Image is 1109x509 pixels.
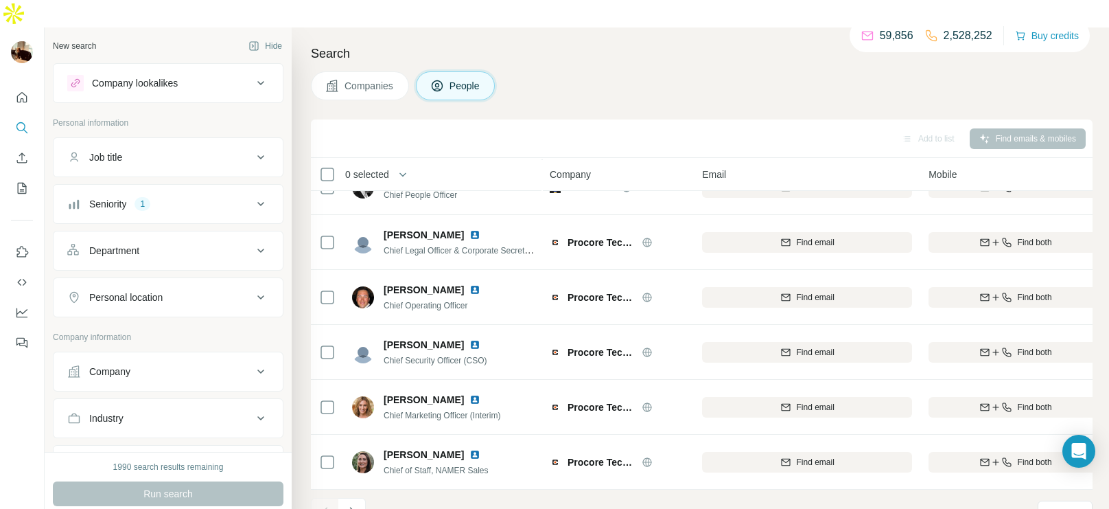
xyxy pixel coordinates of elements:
[11,270,33,295] button: Use Surfe API
[880,27,913,44] p: 59,856
[53,40,96,52] div: New search
[929,168,957,181] span: Mobile
[384,228,464,242] span: [PERSON_NAME]
[89,197,126,211] div: Seniority
[384,189,497,201] span: Chief People Officer
[384,466,489,475] span: Chief of Staff, NAMER Sales
[352,451,374,473] img: Avatar
[384,393,464,407] span: [PERSON_NAME]
[384,356,487,365] span: Chief Security Officer (CSO)
[929,342,1102,363] button: Find both
[54,281,283,314] button: Personal location
[54,67,283,100] button: Company lookalikes
[384,411,501,420] span: Chief Marketing Officer (Interim)
[929,452,1102,473] button: Find both
[11,85,33,110] button: Quick start
[1018,346,1052,359] span: Find both
[384,301,468,310] span: Chief Operating Officer
[11,300,33,325] button: Dashboard
[89,150,122,164] div: Job title
[384,338,464,352] span: [PERSON_NAME]
[702,397,912,418] button: Find email
[54,234,283,267] button: Department
[352,396,374,418] img: Avatar
[550,292,561,303] img: Logo of Procore Technologies
[135,198,150,210] div: 1
[450,79,481,93] span: People
[568,236,635,249] span: Procore Technologies
[702,232,912,253] button: Find email
[944,27,992,44] p: 2,528,252
[469,394,480,405] img: LinkedIn logo
[54,188,283,220] button: Seniority1
[311,44,1093,63] h4: Search
[352,286,374,308] img: Avatar
[11,41,33,63] img: Avatar
[797,291,834,304] span: Find email
[797,401,834,414] span: Find email
[702,342,912,363] button: Find email
[11,330,33,355] button: Feedback
[11,176,33,201] button: My lists
[11,146,33,170] button: Enrich CSV
[54,141,283,174] button: Job title
[89,365,130,378] div: Company
[797,456,834,468] span: Find email
[469,449,480,460] img: LinkedIn logo
[702,287,912,308] button: Find email
[550,402,561,413] img: Logo of Procore Technologies
[568,455,635,469] span: Procore Technologies
[113,461,224,473] div: 1990 search results remaining
[89,244,139,258] div: Department
[54,402,283,435] button: Industry
[550,457,561,468] img: Logo of Procore Technologies
[239,36,292,56] button: Hide
[702,452,912,473] button: Find email
[568,400,635,414] span: Procore Technologies
[53,331,283,343] p: Company information
[1018,291,1052,304] span: Find both
[54,355,283,388] button: Company
[1018,236,1052,249] span: Find both
[89,411,124,425] div: Industry
[797,236,834,249] span: Find email
[11,240,33,264] button: Use Surfe on LinkedIn
[352,231,374,253] img: Avatar
[384,283,464,297] span: [PERSON_NAME]
[89,291,163,304] div: Personal location
[550,347,561,358] img: Logo of Procore Technologies
[550,237,561,248] img: Logo of Procore Technologies
[568,346,635,359] span: Procore Technologies
[53,117,283,129] p: Personal information
[702,168,726,181] span: Email
[384,448,464,462] span: [PERSON_NAME]
[469,339,480,350] img: LinkedIn logo
[92,76,178,90] div: Company lookalikes
[384,245,536,256] span: Chief Legal Officer & Corporate Secretary
[550,168,591,181] span: Company
[1015,26,1079,45] button: Buy credits
[1018,401,1052,414] span: Find both
[1018,456,1052,468] span: Find both
[345,79,395,93] span: Companies
[352,341,374,363] img: Avatar
[11,115,33,140] button: Search
[929,232,1102,253] button: Find both
[469,284,480,295] img: LinkedIn logo
[929,287,1102,308] button: Find both
[1062,435,1095,468] div: Open Intercom Messenger
[929,397,1102,418] button: Find both
[345,168,389,181] span: 0 selected
[797,346,834,359] span: Find email
[469,229,480,240] img: LinkedIn logo
[568,291,635,304] span: Procore Technologies
[54,449,283,482] button: HQ location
